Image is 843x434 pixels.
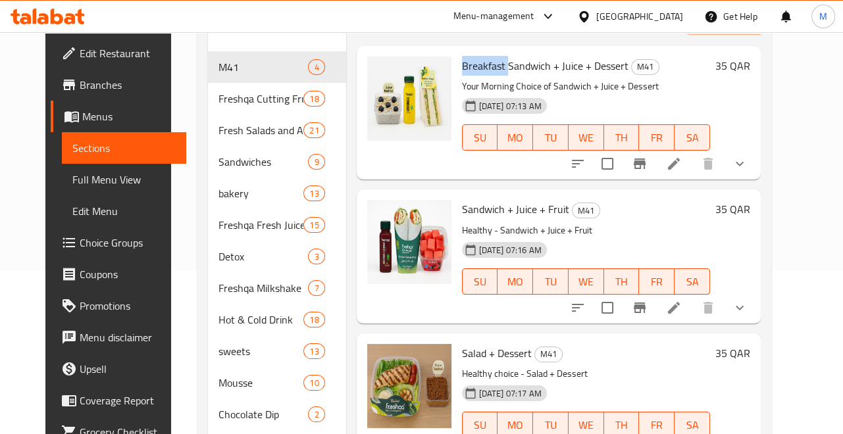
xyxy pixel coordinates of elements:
[80,361,176,377] span: Upsell
[624,148,655,180] button: Branch-specific-item
[309,156,324,168] span: 9
[639,124,675,151] button: FR
[51,385,186,416] a: Coverage Report
[80,45,176,61] span: Edit Restaurant
[468,272,493,291] span: SU
[304,187,324,200] span: 13
[462,56,628,76] span: Breakfast Sandwich + Juice + Dessert
[208,178,346,209] div: bakery13
[367,57,451,141] img: Breakfast Sandwich + Juice + Dessert
[80,329,176,345] span: Menu disclaimer
[632,59,659,74] span: M41
[715,344,750,362] h6: 35 QAR
[62,195,186,227] a: Edit Menu
[218,280,309,296] span: Freshqa Milkshake
[609,272,634,291] span: TH
[569,124,604,151] button: WE
[308,59,324,75] div: items
[80,77,176,93] span: Branches
[80,235,176,251] span: Choice Groups
[208,272,346,304] div: Freshqa Milkshake7
[304,314,324,326] span: 18
[208,51,346,83] div: M414
[51,37,186,69] a: Edit Restaurant
[309,408,324,421] span: 2
[308,406,324,422] div: items
[462,124,498,151] button: SU
[218,312,304,327] span: Hot & Cold Drink
[724,148,755,180] button: show more
[303,185,324,201] div: items
[666,156,682,172] a: Edit menu item
[732,156,748,172] svg: Show Choices
[62,164,186,195] a: Full Menu View
[692,292,724,324] button: delete
[72,203,176,219] span: Edit Menu
[303,375,324,391] div: items
[218,59,309,75] span: M41
[474,100,547,112] span: [DATE] 07:13 AM
[208,398,346,430] div: Chocolate Dip2
[51,322,186,353] a: Menu disclaimer
[218,185,304,201] span: bakery
[498,124,533,151] button: MO
[303,91,324,107] div: items
[309,282,324,295] span: 7
[218,343,304,359] span: sweets
[303,217,324,233] div: items
[609,128,634,147] span: TH
[453,9,534,24] div: Menu-management
[572,203,600,218] div: M41
[569,268,604,295] button: WE
[604,124,640,151] button: TH
[218,406,309,422] span: Chocolate Dip
[51,258,186,290] a: Coupons
[82,108,176,124] span: Menus
[715,57,750,75] h6: 35 QAR
[562,148,594,180] button: sort-choices
[596,9,683,24] div: [GEOGRAPHIC_DATA]
[218,122,304,138] span: Fresh Salads and Appetizers
[594,294,621,322] span: Select to update
[675,268,710,295] button: SA
[819,9,827,24] span: M
[594,150,621,178] span: Select to update
[218,91,304,107] span: Freshqa Cutting Fruits
[72,172,176,187] span: Full Menu View
[715,200,750,218] h6: 35 QAR
[533,268,569,295] button: TU
[724,292,755,324] button: show more
[692,148,724,180] button: delete
[462,78,710,95] p: Your Morning Choice of Sandwich + Juice + Dessert
[218,249,309,264] span: Detox
[462,199,569,219] span: Sandwich + Juice + Fruit
[498,268,533,295] button: MO
[218,375,304,391] span: Mousse
[208,83,346,114] div: Freshqa Cutting Fruits18
[624,292,655,324] button: Branch-specific-item
[644,128,669,147] span: FR
[304,93,324,105] span: 18
[562,292,594,324] button: sort-choices
[208,241,346,272] div: Detox3
[208,335,346,367] div: sweets13
[309,61,324,74] span: 4
[462,268,498,295] button: SU
[574,128,599,147] span: WE
[218,217,304,233] div: Freshqa Fresh Juices
[51,69,186,101] a: Branches
[303,122,324,138] div: items
[304,345,324,358] span: 13
[80,393,176,408] span: Coverage Report
[80,298,176,314] span: Promotions
[308,249,324,264] div: items
[208,304,346,335] div: Hot & Cold Drink18
[208,146,346,178] div: Sandwiches9
[680,128,705,147] span: SA
[304,377,324,389] span: 10
[732,300,748,316] svg: Show Choices
[72,140,176,156] span: Sections
[675,124,710,151] button: SA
